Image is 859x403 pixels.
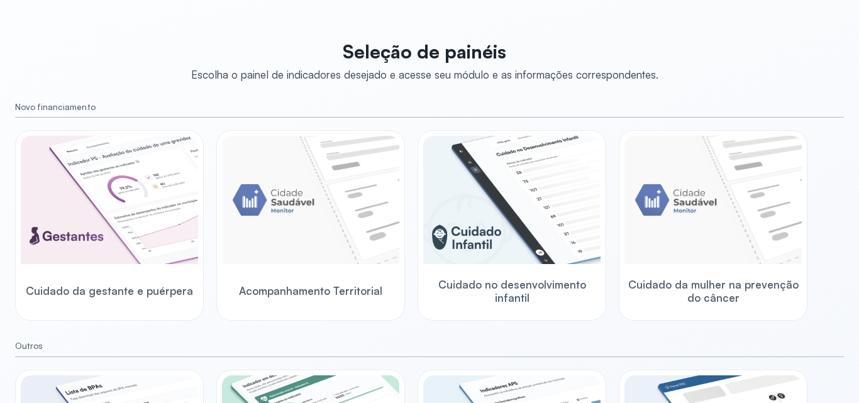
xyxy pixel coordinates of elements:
div: Escolha o painel de indicadores desejado e acesse seu módulo e as informações correspondentes. [191,68,658,81]
p: Seleção de painéis [191,40,658,63]
img: pregnants.png [21,136,198,264]
span: Cuidado da mulher na prevenção do câncer [624,278,802,305]
span: Cuidado da gestante e puérpera [26,284,193,297]
small: Outros [15,341,844,351]
small: Novo financiamento [15,102,844,113]
span: Acompanhamento Territorial [239,284,382,297]
span: Cuidado no desenvolvimento infantil [423,278,601,305]
img: child-development.png [423,136,601,264]
img: placeholder-module-ilustration.png [222,136,399,264]
img: placeholder-module-ilustration.png [624,136,802,264]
